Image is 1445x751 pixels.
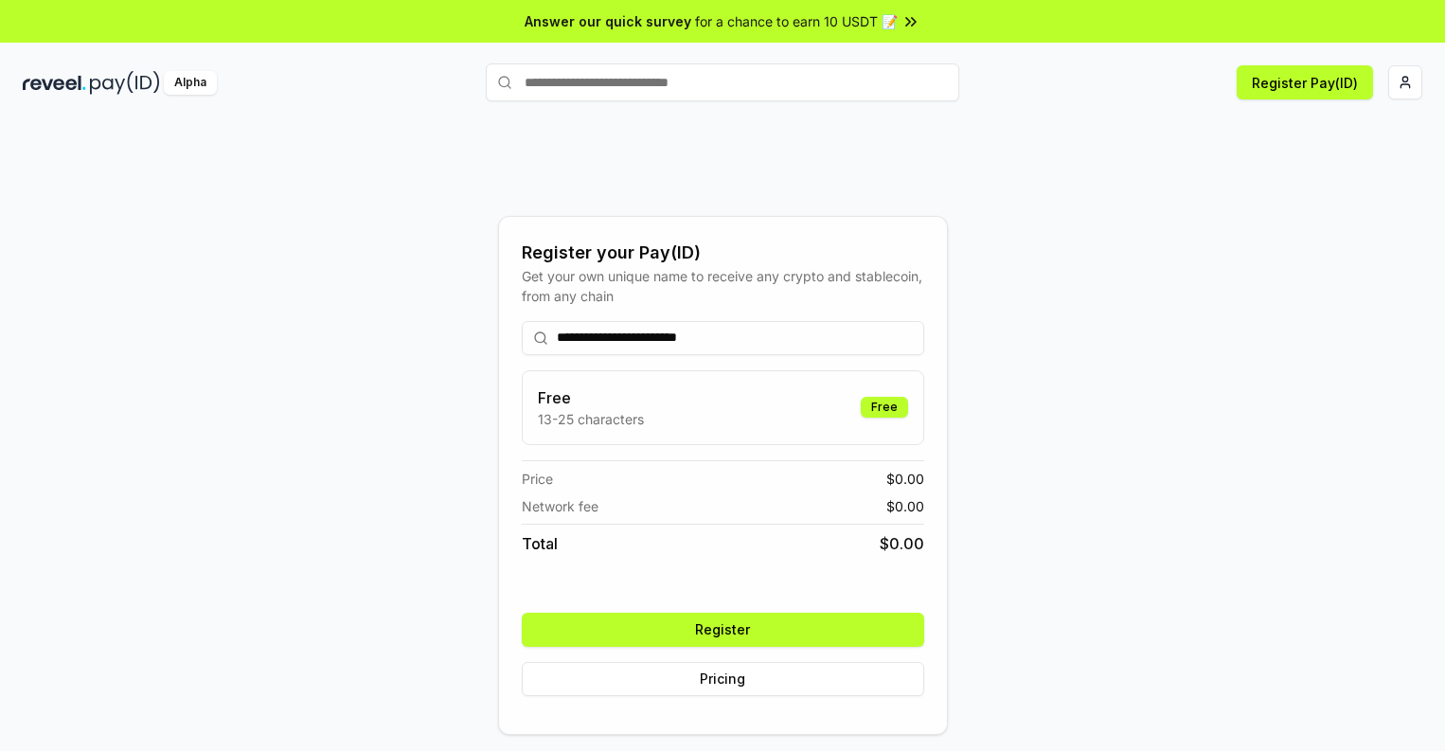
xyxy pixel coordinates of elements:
[886,496,924,516] span: $ 0.00
[538,386,644,409] h3: Free
[1237,65,1373,99] button: Register Pay(ID)
[522,496,598,516] span: Network fee
[23,71,86,95] img: reveel_dark
[522,613,924,647] button: Register
[880,532,924,555] span: $ 0.00
[522,469,553,489] span: Price
[861,397,908,418] div: Free
[886,469,924,489] span: $ 0.00
[538,409,644,429] p: 13-25 characters
[525,11,691,31] span: Answer our quick survey
[522,532,558,555] span: Total
[695,11,898,31] span: for a chance to earn 10 USDT 📝
[522,240,924,266] div: Register your Pay(ID)
[164,71,217,95] div: Alpha
[90,71,160,95] img: pay_id
[522,266,924,306] div: Get your own unique name to receive any crypto and stablecoin, from any chain
[522,662,924,696] button: Pricing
